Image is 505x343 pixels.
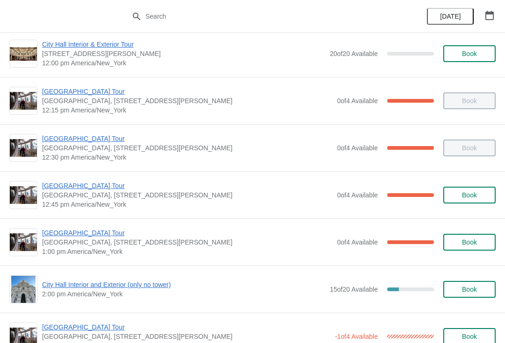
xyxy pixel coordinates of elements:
span: [GEOGRAPHIC_DATA], [STREET_ADDRESS][PERSON_NAME] [42,332,330,341]
span: Book [462,50,477,57]
button: Book [443,281,496,298]
span: [GEOGRAPHIC_DATA], [STREET_ADDRESS][PERSON_NAME] [42,143,332,153]
img: City Hall Tower Tour | City Hall Visitor Center, 1400 John F Kennedy Boulevard Suite 121, Philade... [10,233,37,252]
img: City Hall Tower Tour | City Hall Visitor Center, 1400 John F Kennedy Boulevard Suite 121, Philade... [10,139,37,157]
span: [DATE] [440,13,461,20]
span: 12:45 pm America/New_York [42,200,332,209]
span: 0 of 4 Available [337,97,378,105]
span: 2:00 pm America/New_York [42,289,325,299]
button: Book [443,234,496,251]
span: 15 of 20 Available [330,286,378,293]
button: Book [443,187,496,203]
span: [GEOGRAPHIC_DATA], [STREET_ADDRESS][PERSON_NAME] [42,238,332,247]
span: City Hall Interior & Exterior Tour [42,40,325,49]
span: 12:00 pm America/New_York [42,58,325,68]
span: -1 of 4 Available [335,333,378,340]
span: Book [462,333,477,340]
span: Book [462,191,477,199]
button: [DATE] [427,8,474,25]
span: City Hall Interior and Exterior (only no tower) [42,280,325,289]
span: 0 of 4 Available [337,238,378,246]
img: City Hall Interior and Exterior (only no tower) | | 2:00 pm America/New_York [11,276,36,303]
span: 20 of 20 Available [330,50,378,57]
img: City Hall Tower Tour | City Hall Visitor Center, 1400 John F Kennedy Boulevard Suite 121, Philade... [10,92,37,110]
span: [GEOGRAPHIC_DATA] Tour [42,228,332,238]
span: [GEOGRAPHIC_DATA] Tour [42,134,332,143]
span: Book [462,238,477,246]
span: [GEOGRAPHIC_DATA], [STREET_ADDRESS][PERSON_NAME] [42,190,332,200]
span: 12:30 pm America/New_York [42,153,332,162]
span: Book [462,286,477,293]
span: [GEOGRAPHIC_DATA], [STREET_ADDRESS][PERSON_NAME] [42,96,332,105]
span: [GEOGRAPHIC_DATA] Tour [42,181,332,190]
span: [GEOGRAPHIC_DATA] Tour [42,322,330,332]
input: Search [145,8,379,25]
span: 0 of 4 Available [337,191,378,199]
img: City Hall Tower Tour | City Hall Visitor Center, 1400 John F Kennedy Boulevard Suite 121, Philade... [10,186,37,204]
span: 1:00 pm America/New_York [42,247,332,256]
button: Book [443,45,496,62]
span: [STREET_ADDRESS][PERSON_NAME] [42,49,325,58]
span: [GEOGRAPHIC_DATA] Tour [42,87,332,96]
img: City Hall Interior & Exterior Tour | 1400 John F Kennedy Boulevard, Suite 121, Philadelphia, PA, ... [10,47,37,61]
span: 12:15 pm America/New_York [42,105,332,115]
span: 0 of 4 Available [337,144,378,152]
